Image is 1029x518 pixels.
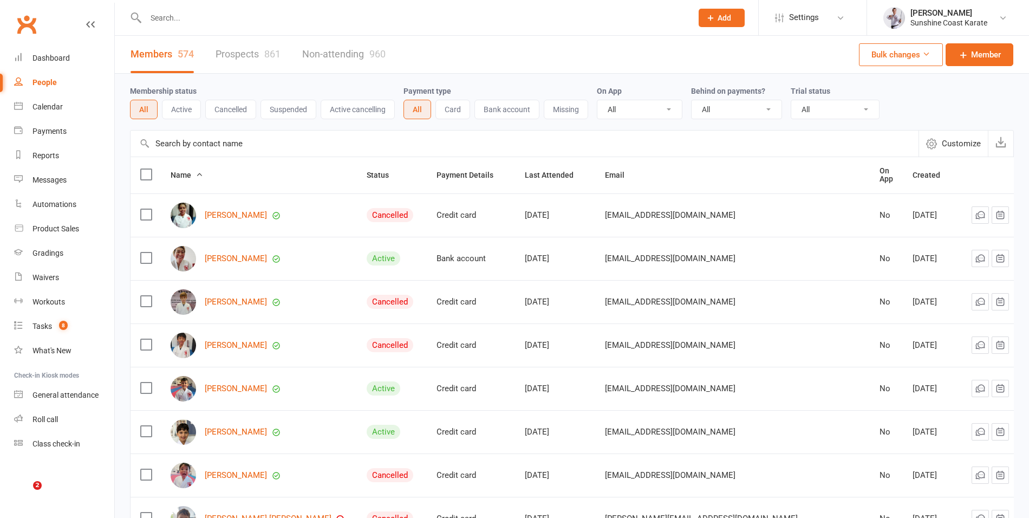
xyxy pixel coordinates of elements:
label: Behind on payments? [691,87,765,95]
button: Bank account [474,100,539,119]
div: [DATE] [913,428,952,437]
span: Settings [789,5,819,30]
span: 8 [59,321,68,330]
label: On App [597,87,622,95]
a: [PERSON_NAME] [205,297,267,307]
div: [DATE] [913,384,952,393]
div: General attendance [32,391,99,399]
img: Lama [171,203,196,228]
input: Search... [142,10,685,25]
div: Bank account [437,254,505,263]
div: No [880,254,893,263]
button: Suspended [260,100,316,119]
button: Missing [544,100,588,119]
a: Clubworx [13,11,40,38]
div: Cancelled [367,338,413,352]
a: [PERSON_NAME] [205,254,267,263]
div: [DATE] [913,211,952,220]
input: Search by contact name [131,131,919,157]
img: James [171,289,196,315]
div: [DATE] [913,297,952,307]
div: 960 [369,48,386,60]
img: Malachi [171,376,196,402]
button: Active [162,100,201,119]
div: [DATE] [525,384,585,393]
button: Email [605,169,636,182]
a: Product Sales [14,217,114,241]
img: Claude [171,333,196,358]
div: Dashboard [32,54,70,62]
div: No [880,428,893,437]
a: [PERSON_NAME] [205,211,267,220]
div: Credit card [437,211,505,220]
a: Waivers [14,266,114,290]
div: [DATE] [525,341,585,350]
a: Members574 [131,36,194,73]
span: 2 [33,481,42,490]
div: [DATE] [525,254,585,263]
span: Member [971,48,1001,61]
div: No [880,384,893,393]
a: Workouts [14,290,114,314]
div: Cancelled [367,295,413,309]
div: [DATE] [525,428,585,437]
a: Reports [14,144,114,168]
a: [PERSON_NAME] [205,471,267,480]
div: Waivers [32,273,59,282]
a: Prospects861 [216,36,281,73]
div: Tasks [32,322,52,331]
div: Payments [32,127,67,135]
button: All [130,100,158,119]
a: Roll call [14,407,114,432]
span: Status [367,171,401,179]
div: Credit card [437,471,505,480]
div: Class check-in [32,439,80,448]
label: Membership status [130,87,197,95]
iframe: Intercom live chat [11,481,37,507]
div: Workouts [32,297,65,306]
div: No [880,211,893,220]
div: No [880,341,893,350]
button: Card [435,100,470,119]
div: [DATE] [913,254,952,263]
a: Calendar [14,95,114,119]
div: Credit card [437,384,505,393]
div: Cancelled [367,468,413,482]
a: Member [946,43,1013,66]
a: What's New [14,339,114,363]
span: Name [171,171,203,179]
span: Customize [942,137,981,150]
span: [EMAIL_ADDRESS][DOMAIN_NAME] [605,248,735,269]
span: Add [718,14,731,22]
div: Roll call [32,415,58,424]
span: [EMAIL_ADDRESS][DOMAIN_NAME] [605,378,735,399]
div: [DATE] [913,341,952,350]
span: [EMAIL_ADDRESS][DOMAIN_NAME] [605,422,735,442]
button: Status [367,169,401,182]
a: [PERSON_NAME] [205,428,267,437]
span: [EMAIL_ADDRESS][DOMAIN_NAME] [605,335,735,355]
div: 574 [178,48,194,60]
span: Created [913,171,952,179]
div: No [880,471,893,480]
div: [DATE] [913,471,952,480]
button: All [403,100,431,119]
img: thumb_image1623729628.png [883,7,905,29]
button: Customize [919,131,988,157]
a: Class kiosk mode [14,432,114,456]
span: [EMAIL_ADDRESS][DOMAIN_NAME] [605,465,735,485]
button: Cancelled [205,100,256,119]
a: Payments [14,119,114,144]
div: [DATE] [525,471,585,480]
div: What's New [32,346,71,355]
button: Last Attended [525,169,585,182]
div: Product Sales [32,224,79,233]
a: People [14,70,114,95]
label: Payment type [403,87,451,95]
span: Email [605,171,636,179]
span: Payment Details [437,171,505,179]
div: Active [367,425,400,439]
a: General attendance kiosk mode [14,383,114,407]
div: Messages [32,176,67,184]
div: Automations [32,200,76,209]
